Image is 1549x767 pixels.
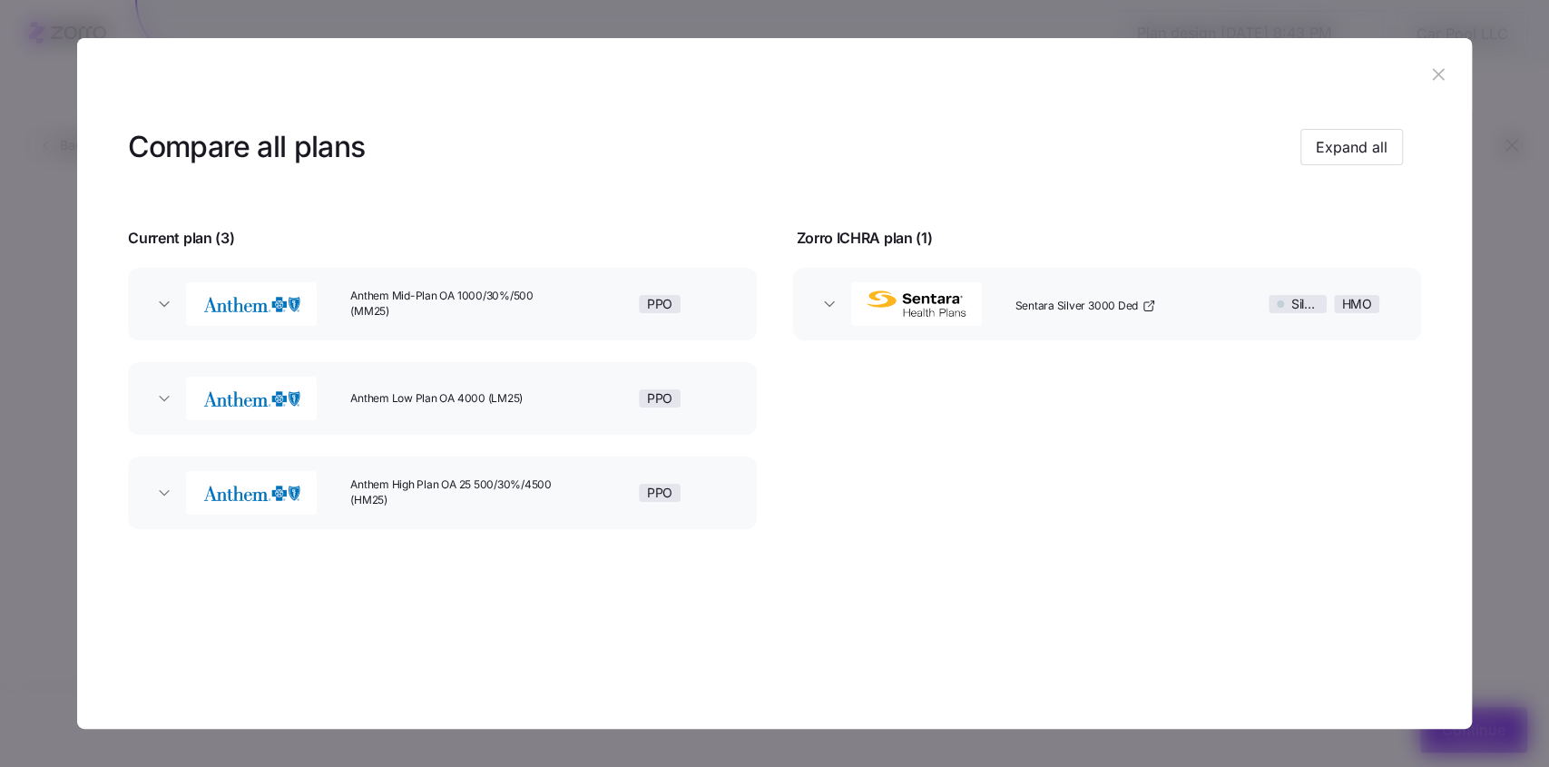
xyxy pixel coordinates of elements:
span: Current plan ( 3 ) [128,227,234,250]
button: Sentara Health PlansSentara Silver 3000 DedSilverHMO [793,268,1421,340]
h3: Compare all plans [128,127,365,168]
button: Expand all [1300,129,1403,165]
img: Anthem [188,469,315,516]
span: Sentara Silver 3000 Ded [1015,299,1137,314]
span: Anthem High Plan OA 25 500/30%/4500 (HM25) [350,477,568,508]
img: Sentara Health Plans [853,280,980,328]
span: Expand all [1316,136,1387,158]
a: Sentara Silver 3000 Ded [1015,299,1155,314]
button: AnthemAnthem Low Plan OA 4000 (LM25)PPO [128,362,756,435]
span: PPO [647,390,672,407]
span: Silver [1291,296,1319,312]
span: Anthem Mid-Plan OA 1000/30%/500 (MM25) [350,289,568,320]
span: PPO [647,296,672,312]
span: PPO [647,485,672,501]
img: Anthem [188,375,315,422]
img: Anthem [188,280,315,328]
button: AnthemAnthem High Plan OA 25 500/30%/4500 (HM25)PPO [128,457,756,529]
span: HMO [1342,296,1372,312]
span: Zorro ICHRA plan ( 1 ) [797,227,933,250]
button: AnthemAnthem Mid-Plan OA 1000/30%/500 (MM25)PPO [128,268,756,340]
span: Anthem Low Plan OA 4000 (LM25) [350,391,568,407]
